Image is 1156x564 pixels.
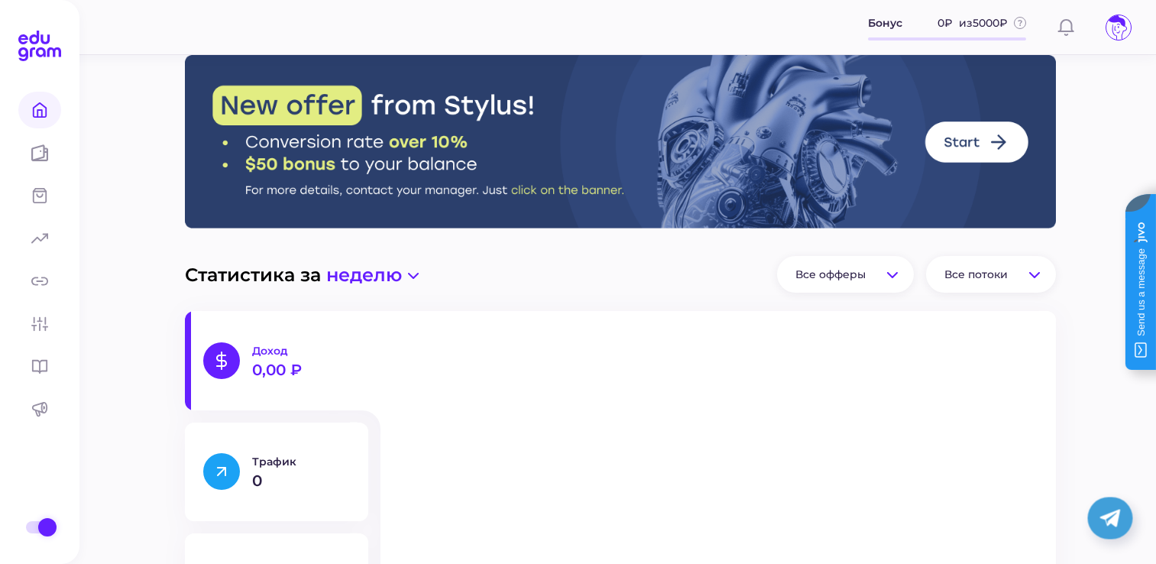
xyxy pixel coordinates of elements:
[185,423,368,521] button: Трафик0
[868,15,902,31] span: Бонус
[326,264,402,286] span: неделю
[795,267,866,281] span: Все офферы
[252,344,350,358] p: Доход
[185,256,1056,293] div: Статистика за
[252,473,350,488] p: 0
[185,55,1056,229] img: Stylus Banner
[185,311,368,410] button: Доход0,00 ₽
[252,362,350,378] p: 0,00 ₽
[944,267,1008,281] span: Все потоки
[252,455,350,468] p: Трафик
[937,15,1008,31] span: 0 ₽ из 5000 ₽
